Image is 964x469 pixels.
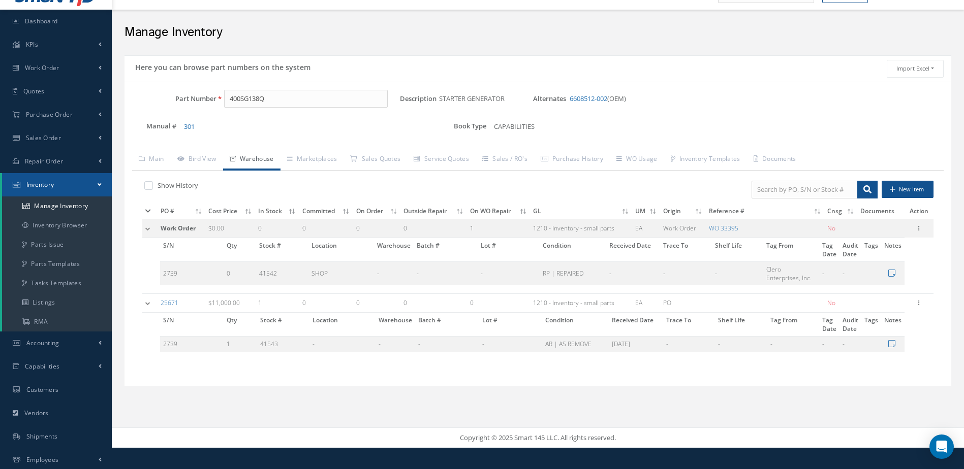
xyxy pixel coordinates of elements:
td: RP | REPAIRED [540,261,606,285]
div: Open Intercom Messenger [929,434,954,459]
td: 0 [299,219,353,238]
span: KPIs [26,40,38,49]
h5: Here you can browse part numbers on the system [132,60,310,72]
a: WO 33395 [709,224,738,232]
span: Dashboard [25,17,58,25]
td: 2739 [160,261,224,285]
th: Action [905,204,934,219]
a: Service Quotes [407,149,476,171]
th: Warehouse [376,313,415,337]
th: In Stock [255,204,299,219]
th: Warehouse [374,238,414,262]
th: Batch # [415,313,480,337]
span: No [827,298,835,307]
td: - [839,336,861,352]
a: Inventory Templates [664,149,747,171]
th: UM [632,204,660,219]
th: Condition [542,313,609,337]
a: Bird View [171,149,223,171]
td: - [374,261,414,285]
td: 2739 [160,336,224,352]
td: - [660,261,712,285]
td: 0 [467,294,531,313]
th: Tag From [767,313,819,337]
a: Marketplaces [281,149,344,171]
td: PO [660,294,706,313]
th: Committed [299,204,353,219]
th: Shelf Life [712,238,763,262]
th: On WO Repair [467,204,531,219]
td: 0 [353,294,400,313]
td: 0 [400,294,467,313]
span: Work Order [161,224,196,232]
th: Shelf Life [715,313,767,337]
th: GL [530,204,632,219]
button: New Item [882,181,934,198]
span: (OEM) [570,94,626,103]
a: Inventory [2,173,112,196]
th: Audit Date [839,313,861,337]
th: Qty [224,238,257,262]
td: 0 [400,219,467,238]
td: 0 [224,261,257,285]
td: AR | AS REMOVE [542,336,609,352]
label: Description [400,95,437,103]
th: Trace To [663,313,716,337]
a: Sales Quotes [344,149,407,171]
a: Warehouse [223,149,281,171]
th: Notes [881,313,905,337]
th: Trace To [660,238,712,262]
th: Tag Date [819,313,839,337]
td: - [414,261,478,285]
td: - [376,336,415,352]
span: Sales Order [26,133,61,142]
a: Documents [747,149,803,171]
a: Main [132,149,171,171]
label: Part Number [125,95,216,103]
span: STARTER GENERATOR [439,90,509,108]
th: Reference # [706,204,825,219]
th: Stock # [256,238,308,262]
td: - [479,336,542,352]
td: - [663,336,716,352]
td: EA [632,219,660,238]
input: Search by PO, S/N or Stock # [752,181,857,199]
th: Cnsg [824,204,857,219]
th: On Order [353,204,400,219]
a: Inventory Browser [2,216,112,235]
td: EA [632,294,660,313]
a: Listings [2,293,112,312]
th: Outside Repair [400,204,467,219]
td: - [415,336,480,352]
th: Received Date [606,238,660,262]
th: PO # [158,204,205,219]
td: - [712,261,763,285]
a: Manage Inventory [2,196,112,216]
td: 1 [224,336,257,352]
td: 41543 [257,336,309,352]
td: - [767,336,819,352]
span: Customers [26,385,59,394]
th: Tag Date [819,238,839,262]
h2: Manage Inventory [125,25,951,40]
span: Shipments [26,432,58,441]
td: $11,000.00 [205,294,255,313]
td: - [819,336,839,352]
label: Manual # [125,120,176,132]
span: CAPABILITIES [494,122,535,131]
th: Stock # [257,313,309,337]
td: 41542 [256,261,308,285]
span: Vendors [24,409,49,417]
span: Quotes [23,87,45,95]
td: - [715,336,767,352]
td: - [819,261,839,285]
a: Parts Templates [2,254,112,274]
th: Lot # [479,313,542,337]
th: Tag From [763,238,819,262]
td: 0 [299,294,353,313]
a: 6608512-002 [570,94,607,103]
td: $0.00 [205,219,255,238]
th: Received Date [609,313,663,337]
td: 1210 - Inventory - small parts [530,294,632,313]
td: 0 [255,219,299,238]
